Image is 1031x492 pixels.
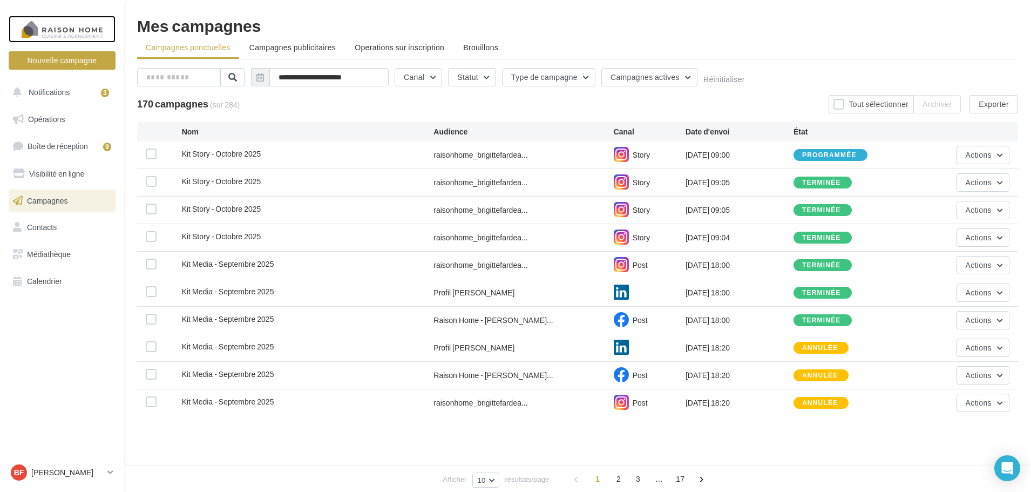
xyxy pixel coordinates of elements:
[633,150,650,159] span: Story
[433,342,514,353] div: Profil [PERSON_NAME]
[957,201,1009,219] button: Actions
[966,315,992,325] span: Actions
[957,311,1009,329] button: Actions
[505,474,550,484] span: résultats/page
[27,223,57,232] span: Contacts
[957,366,1009,385] button: Actions
[633,205,650,214] span: Story
[969,95,1018,113] button: Exporter
[703,75,745,84] button: Réinitialiser
[686,315,793,326] div: [DATE] 18:00
[686,205,793,215] div: [DATE] 09:05
[6,243,118,266] a: Médiathèque
[443,474,467,484] span: Afficher
[433,232,527,243] span: raisonhome_brigittefardea...
[6,163,118,185] a: Visibilité en ligne
[957,146,1009,164] button: Actions
[433,397,527,408] span: raisonhome_brigittefardea...
[589,470,606,488] span: 1
[6,81,113,104] button: Notifications 3
[966,288,992,297] span: Actions
[103,143,111,151] div: 9
[6,216,118,239] a: Contacts
[966,178,992,187] span: Actions
[629,470,647,488] span: 3
[686,150,793,160] div: [DATE] 09:00
[433,126,613,137] div: Audience
[829,95,913,113] button: Tout sélectionner
[686,397,793,408] div: [DATE] 18:20
[614,126,686,137] div: Canal
[137,98,208,110] span: 170 campagnes
[6,134,118,158] a: Boîte de réception9
[802,345,838,352] div: annulée
[9,462,116,483] a: BF [PERSON_NAME]
[957,284,1009,302] button: Actions
[182,342,274,351] span: Kit Media - Septembre 2025
[28,114,65,124] span: Opérations
[610,470,627,488] span: 2
[686,126,793,137] div: Date d'envoi
[966,370,992,380] span: Actions
[9,51,116,70] button: Nouvelle campagne
[686,232,793,243] div: [DATE] 09:04
[14,467,24,478] span: BF
[966,233,992,242] span: Actions
[395,68,442,86] button: Canal
[433,260,527,271] span: raisonhome_brigittefardea...
[633,398,648,407] span: Post
[31,467,103,478] p: [PERSON_NAME]
[463,43,498,52] span: Brouillons
[686,177,793,188] div: [DATE] 09:05
[633,260,648,269] span: Post
[802,289,841,296] div: terminée
[671,470,689,488] span: 17
[966,150,992,159] span: Actions
[802,152,857,159] div: programmée
[633,370,648,380] span: Post
[966,343,992,352] span: Actions
[611,72,680,82] span: Campagnes actives
[802,179,841,186] div: terminée
[633,233,650,242] span: Story
[802,372,838,379] div: annulée
[957,339,1009,357] button: Actions
[355,43,444,52] span: Operations sur inscription
[802,262,841,269] div: terminée
[472,473,499,488] button: 10
[686,260,793,271] div: [DATE] 18:00
[182,314,274,323] span: Kit Media - Septembre 2025
[802,400,838,407] div: annulée
[686,287,793,298] div: [DATE] 18:00
[433,150,527,160] span: raisonhome_brigittefardea...
[966,398,992,407] span: Actions
[182,397,274,406] span: Kit Media - Septembre 2025
[433,177,527,188] span: raisonhome_brigittefardea...
[101,89,109,97] div: 3
[27,196,68,205] span: Campagnes
[966,260,992,269] span: Actions
[802,317,841,324] div: terminée
[957,173,1009,192] button: Actions
[433,370,553,381] span: Raison Home - [PERSON_NAME]...
[633,315,648,325] span: Post
[650,470,668,488] span: ...
[433,205,527,215] span: raisonhome_brigittefardea...
[6,270,118,293] a: Calendrier
[802,234,841,241] div: terminée
[210,99,240,110] span: (sur 284)
[182,369,274,379] span: Kit Media - Septembre 2025
[29,87,70,97] span: Notifications
[686,370,793,381] div: [DATE] 18:20
[137,17,1018,33] div: Mes campagnes
[957,394,1009,412] button: Actions
[433,315,553,326] span: Raison Home - [PERSON_NAME]...
[27,250,71,259] span: Médiathèque
[182,126,434,137] div: Nom
[27,277,62,286] span: Calendrier
[249,43,336,52] span: Campagnes publicitaires
[477,476,485,484] span: 10
[182,232,261,241] span: Kit Story - Octobre 2025
[182,149,261,158] span: Kit Story - Octobre 2025
[686,342,793,353] div: [DATE] 18:20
